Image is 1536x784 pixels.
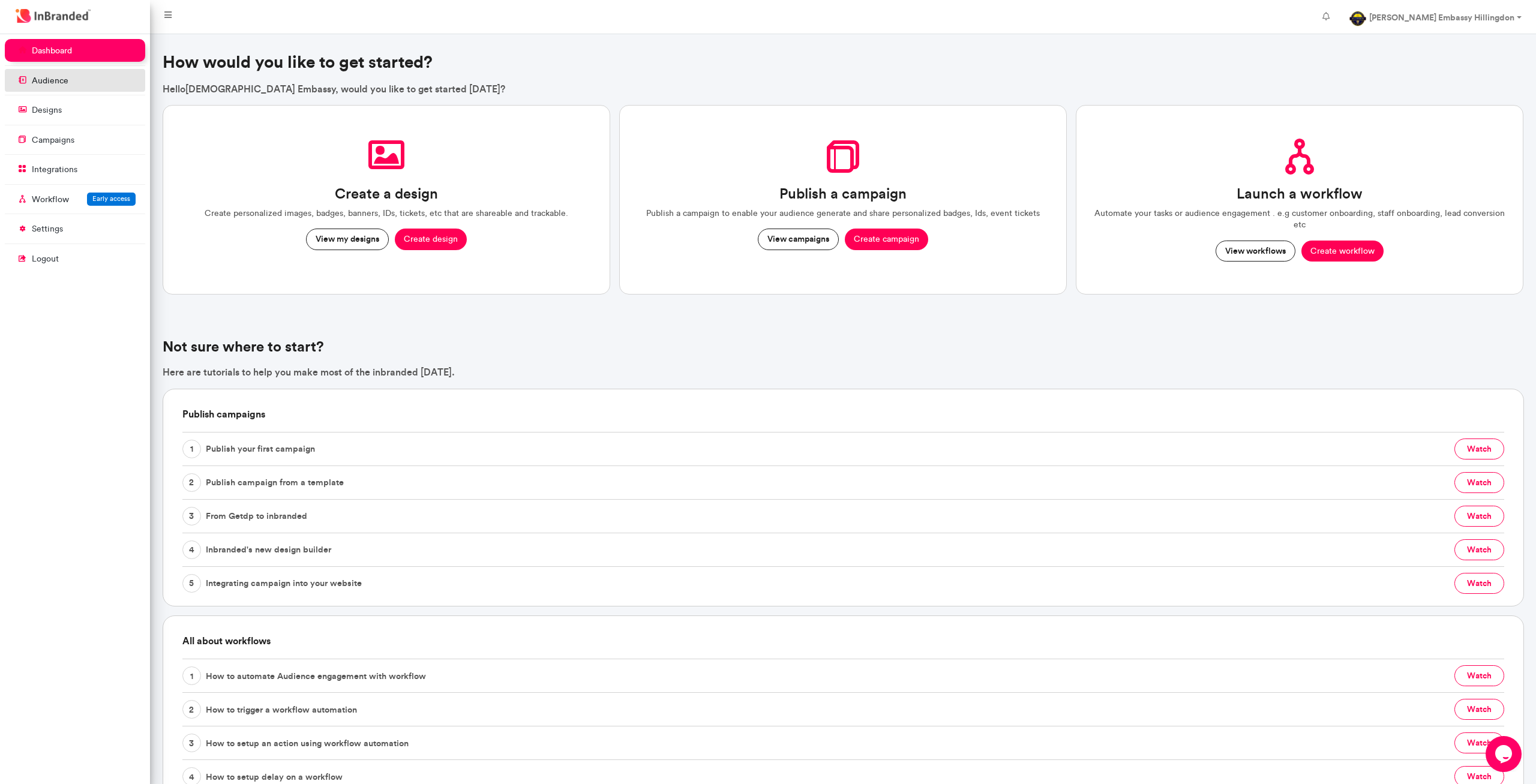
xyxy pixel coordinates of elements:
[182,507,201,525] span: 3
[5,98,145,121] a: designs
[1369,12,1514,23] strong: [PERSON_NAME] Embassy Hillingdon
[163,365,1524,379] p: Here are tutorials to help you make most of the inbranded [DATE].
[1454,699,1504,720] button: watch
[845,229,928,250] button: Create campaign
[32,164,77,176] p: integrations
[32,134,74,146] p: campaigns
[182,540,201,559] span: 4
[1349,10,1367,28] img: profile dp
[779,185,907,203] h3: Publish a campaign
[32,194,69,206] p: Workflow
[5,188,145,211] a: WorkflowEarly access
[1216,241,1295,262] button: View workflows
[1454,438,1504,459] button: watch
[206,540,331,559] span: Inbranded's new design builder
[206,473,344,492] span: Publish campaign from a template
[1301,241,1384,262] button: Create workflow
[163,52,1524,73] h3: How would you like to get started?
[92,194,130,203] span: Early access
[32,75,68,87] p: audience
[206,700,357,719] span: How to trigger a workflow automation
[5,217,145,240] a: settings
[32,253,59,265] p: logout
[182,666,201,685] span: 1
[1237,185,1363,203] h3: Launch a workflow
[5,39,145,62] a: dashboard
[206,734,409,752] span: How to setup an action using workflow automation
[32,45,72,57] p: dashboard
[206,666,426,685] span: How to automate Audience engagement with workflow
[1454,573,1504,594] button: watch
[182,389,1504,432] h6: Publish campaigns
[182,734,201,752] span: 3
[306,229,389,250] button: View my designs
[182,440,201,458] span: 1
[13,6,94,26] img: InBranded Logo
[646,208,1040,220] p: Publish a campaign to enable your audience generate and share personalized badges, Ids, event tic...
[206,574,362,593] span: Integrating campaign into your website
[32,223,63,235] p: settings
[182,473,201,492] span: 2
[205,208,568,220] p: Create personalized images, badges, banners, IDs, tickets, etc that are shareable and trackable.
[182,574,201,593] span: 5
[335,185,438,203] h3: Create a design
[5,158,145,181] a: integrations
[1454,665,1504,686] button: watch
[1454,506,1504,527] button: watch
[395,229,467,250] button: Create design
[1454,539,1504,560] button: watch
[1339,5,1531,29] a: [PERSON_NAME] Embassy Hillingdon
[206,440,315,458] span: Publish your first campaign
[1486,736,1524,772] iframe: chat widget
[1454,732,1504,753] button: watch
[758,229,839,250] button: View campaigns
[182,700,201,719] span: 2
[1454,472,1504,493] button: watch
[5,69,145,92] a: audience
[1091,208,1508,231] p: Automate your tasks or audience engagement . e.g customer onboarding, staff onboarding, lead conv...
[206,507,307,525] span: From Getdp to inbranded
[5,128,145,151] a: campaigns
[32,104,62,116] p: designs
[163,338,1524,356] h4: Not sure where to start?
[182,616,1504,659] h6: All about workflows
[163,82,1524,95] p: Hello [DEMOGRAPHIC_DATA] Embassy , would you like to get started [DATE]?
